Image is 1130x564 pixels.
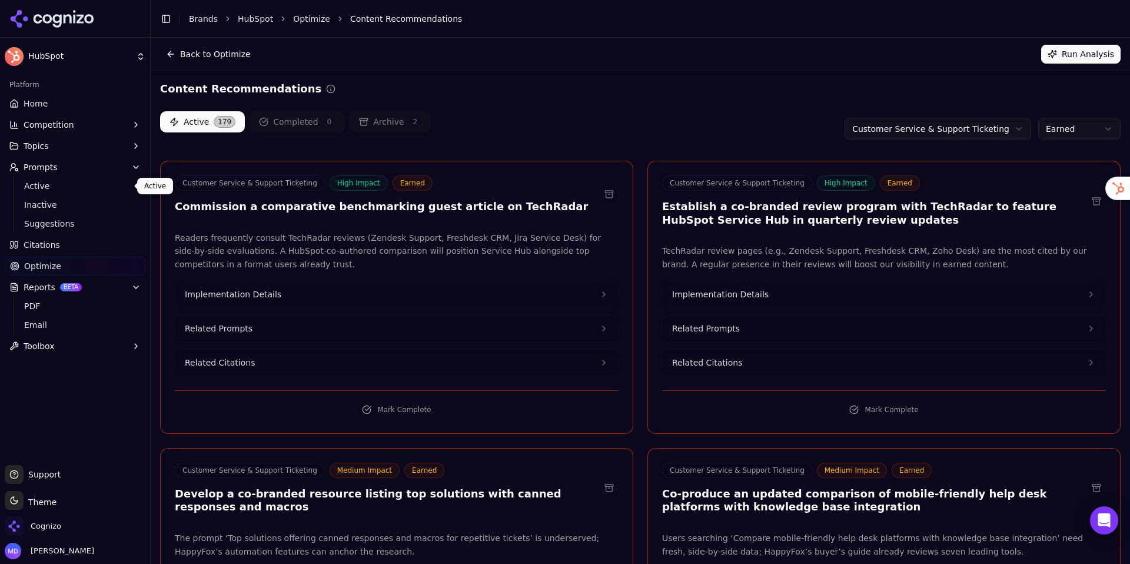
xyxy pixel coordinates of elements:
[19,178,131,194] a: Active
[672,357,742,369] span: Related Citations
[1087,479,1106,497] button: Archive recommendation
[26,546,94,556] span: [PERSON_NAME]
[160,81,321,97] h2: Content Recommendations
[175,350,618,376] button: Related Citations
[600,479,619,497] button: Archive recommendation
[175,532,619,559] p: The prompt ‘Top solutions offering canned responses and macros for repetitive tickets’ is underse...
[24,140,49,152] span: Topics
[817,175,875,191] span: High Impact
[175,487,600,514] h3: Develop a co-branded resource listing top solutions with canned responses and macros
[1090,506,1118,535] div: Open Intercom Messenger
[5,137,145,155] button: Topics
[31,521,61,532] span: Cognizo
[817,463,887,478] span: Medium Impact
[24,98,48,110] span: Home
[330,175,388,191] span: High Impact
[160,45,257,64] button: Back to Optimize
[214,116,235,128] span: 179
[19,197,131,213] a: Inactive
[5,517,24,536] img: Cognizo
[5,257,145,276] a: Optimize
[24,300,127,312] span: PDF
[5,115,145,134] button: Competition
[19,317,131,333] a: Email
[175,281,618,307] button: Implementation Details
[19,298,131,314] a: PDF
[662,175,812,191] span: Customer Service & Support Ticketing
[350,13,462,25] span: Content Recommendations
[880,175,920,191] span: Earned
[323,116,336,128] span: 0
[662,532,1106,559] p: Users searching ‘Compare mobile-friendly help desk platforms with knowledge base integration’ nee...
[350,111,431,132] button: Archive2
[24,281,55,293] span: Reports
[5,543,21,559] img: Melissa Dowd
[663,316,1105,341] button: Related Prompts
[24,199,127,211] span: Inactive
[175,231,619,271] p: Readers frequently consult TechRadar reviews (Zendesk Support, Freshdesk CRM, Jira Service Desk) ...
[185,288,281,300] span: Implementation Details
[672,323,740,334] span: Related Prompts
[250,111,345,132] button: Completed0
[24,260,61,272] span: Optimize
[892,463,932,478] span: Earned
[24,340,55,352] span: Toolbox
[24,180,127,192] span: Active
[5,94,145,113] a: Home
[293,13,330,25] a: Optimize
[5,517,61,536] button: Open organization switcher
[24,119,74,131] span: Competition
[60,283,82,291] span: BETA
[5,337,145,356] button: Toolbox
[144,181,166,191] p: Active
[24,161,58,173] span: Prompts
[175,200,588,214] h3: Commission a comparative benchmarking guest article on TechRadar
[19,215,131,232] a: Suggestions
[238,13,273,25] a: HubSpot
[185,357,255,369] span: Related Citations
[28,51,131,62] span: HubSpot
[662,200,1087,227] h3: Establish a co-branded review program with TechRadar to feature HubSpot Service Hub in quarterly ...
[600,185,619,204] button: Archive recommendation
[1041,45,1121,64] button: Run Analysis
[409,116,422,128] span: 2
[185,323,252,334] span: Related Prompts
[404,463,444,478] span: Earned
[160,111,245,132] button: Active179
[5,75,145,94] div: Platform
[663,281,1105,307] button: Implementation Details
[5,158,145,177] button: Prompts
[330,463,400,478] span: Medium Impact
[24,218,127,230] span: Suggestions
[189,13,1097,25] nav: breadcrumb
[24,497,56,507] span: Theme
[175,463,325,478] span: Customer Service & Support Ticketing
[393,175,433,191] span: Earned
[175,316,618,341] button: Related Prompts
[24,469,61,480] span: Support
[662,400,1106,419] button: Mark Complete
[175,175,325,191] span: Customer Service & Support Ticketing
[672,288,769,300] span: Implementation Details
[189,14,218,24] a: Brands
[5,47,24,66] img: HubSpot
[175,400,619,419] button: Mark Complete
[663,350,1105,376] button: Related Citations
[5,543,94,559] button: Open user button
[5,278,145,297] button: ReportsBETA
[24,319,127,331] span: Email
[662,244,1106,271] p: TechRadar review pages (e.g., Zendesk Support, Freshdesk CRM, Zoho Desk) are the most cited by ou...
[662,463,812,478] span: Customer Service & Support Ticketing
[5,235,145,254] a: Citations
[24,239,60,251] span: Citations
[1087,192,1106,211] button: Archive recommendation
[662,487,1087,514] h3: Co-produce an updated comparison of mobile-friendly help desk platforms with knowledge base integ...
